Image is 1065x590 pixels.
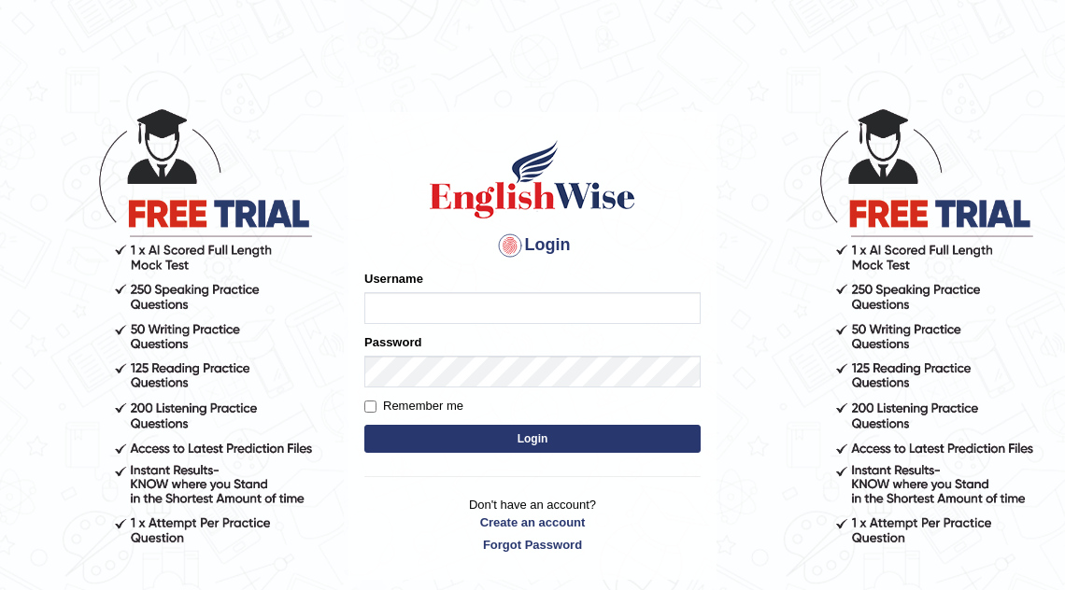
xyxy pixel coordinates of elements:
label: Remember me [364,397,463,415]
a: Create an account [364,513,701,531]
a: Forgot Password [364,536,701,554]
input: Remember me [364,400,376,413]
label: Username [364,270,423,288]
p: Don't have an account? [364,496,701,554]
label: Password [364,333,421,351]
h4: Login [364,231,701,260]
img: Logo of English Wise sign in for intelligent practice with AI [426,137,639,221]
button: Login [364,425,701,453]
